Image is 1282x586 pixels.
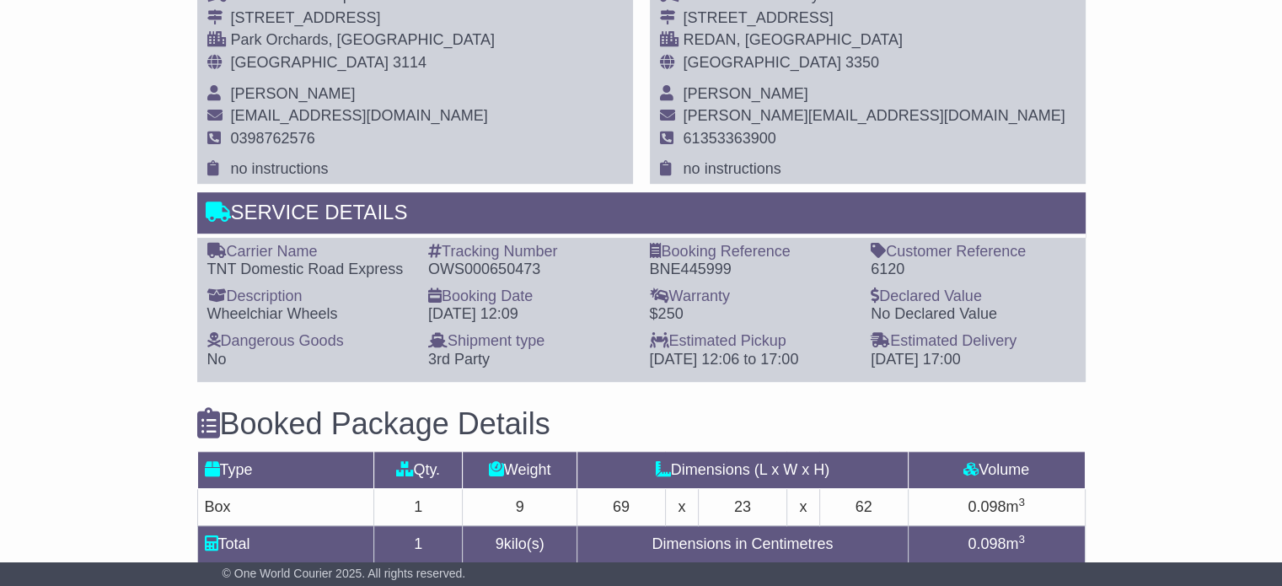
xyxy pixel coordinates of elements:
[374,451,463,488] td: Qty.
[968,535,1006,552] span: 0.098
[908,488,1085,525] td: m
[871,305,1075,324] div: No Declared Value
[463,525,577,562] td: kilo(s)
[231,54,389,71] span: [GEOGRAPHIC_DATA]
[496,535,504,552] span: 9
[698,488,786,525] td: 23
[207,351,227,368] span: No
[231,85,356,102] span: [PERSON_NAME]
[684,54,841,71] span: [GEOGRAPHIC_DATA]
[207,332,412,351] div: Dangerous Goods
[463,488,577,525] td: 9
[374,488,463,525] td: 1
[650,288,855,306] div: Warranty
[684,160,781,177] span: no instructions
[665,488,698,525] td: x
[786,488,819,525] td: x
[428,332,633,351] div: Shipment type
[1018,496,1025,508] sup: 3
[231,130,315,147] span: 0398762576
[223,567,466,580] span: © One World Courier 2025. All rights reserved.
[197,488,374,525] td: Box
[684,85,808,102] span: [PERSON_NAME]
[871,261,1075,279] div: 6120
[428,243,633,261] div: Tracking Number
[197,525,374,562] td: Total
[428,288,633,306] div: Booking Date
[428,305,633,324] div: [DATE] 12:09
[650,305,855,324] div: $250
[207,305,412,324] div: Wheelchiar Wheels
[650,332,855,351] div: Estimated Pickup
[650,261,855,279] div: BNE445999
[684,107,1065,124] span: [PERSON_NAME][EMAIL_ADDRESS][DOMAIN_NAME]
[207,261,412,279] div: TNT Domestic Road Express
[684,9,1065,28] div: [STREET_ADDRESS]
[908,451,1085,488] td: Volume
[197,451,374,488] td: Type
[231,31,495,50] div: Park Orchards, [GEOGRAPHIC_DATA]
[684,31,1065,50] div: REDAN, [GEOGRAPHIC_DATA]
[577,525,909,562] td: Dimensions in Centimetres
[871,288,1075,306] div: Declared Value
[197,192,1086,238] div: Service Details
[577,488,666,525] td: 69
[968,498,1006,515] span: 0.098
[428,261,633,279] div: OWS000650473
[871,332,1075,351] div: Estimated Delivery
[650,351,855,369] div: [DATE] 12:06 to 17:00
[1018,533,1025,546] sup: 3
[577,451,909,488] td: Dimensions (L x W x H)
[374,525,463,562] td: 1
[231,9,495,28] div: [STREET_ADDRESS]
[871,243,1075,261] div: Customer Reference
[819,488,908,525] td: 62
[207,288,412,306] div: Description
[845,54,879,71] span: 3350
[463,451,577,488] td: Weight
[231,107,488,124] span: [EMAIL_ADDRESS][DOMAIN_NAME]
[428,351,490,368] span: 3rd Party
[650,243,855,261] div: Booking Reference
[197,407,1086,441] h3: Booked Package Details
[908,525,1085,562] td: m
[684,130,776,147] span: 61353363900
[207,243,412,261] div: Carrier Name
[871,351,1075,369] div: [DATE] 17:00
[231,160,329,177] span: no instructions
[393,54,426,71] span: 3114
